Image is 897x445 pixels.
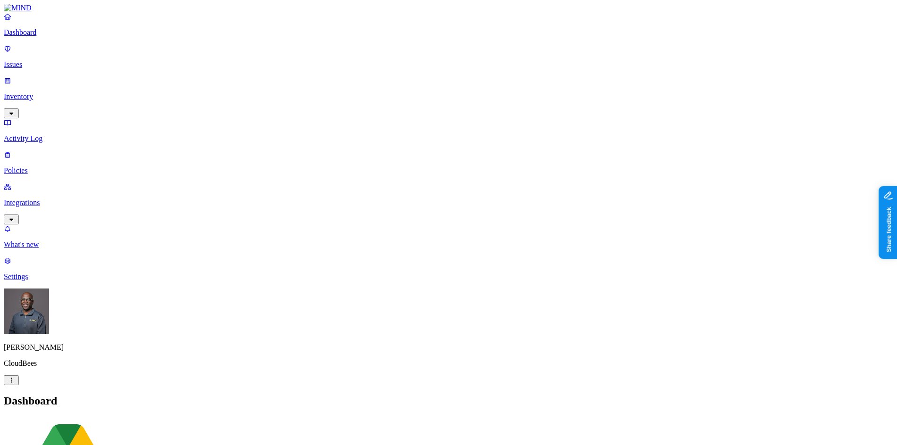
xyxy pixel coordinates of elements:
[4,343,893,352] p: [PERSON_NAME]
[4,118,893,143] a: Activity Log
[4,240,893,249] p: What's new
[4,198,893,207] p: Integrations
[4,166,893,175] p: Policies
[4,395,893,407] h2: Dashboard
[4,134,893,143] p: Activity Log
[4,60,893,69] p: Issues
[4,288,49,334] img: Gregory Thomas
[4,12,893,37] a: Dashboard
[4,224,893,249] a: What's new
[4,28,893,37] p: Dashboard
[4,182,893,223] a: Integrations
[4,4,32,12] img: MIND
[4,76,893,117] a: Inventory
[4,4,893,12] a: MIND
[4,150,893,175] a: Policies
[4,359,893,368] p: CloudBees
[4,92,893,101] p: Inventory
[4,272,893,281] p: Settings
[4,44,893,69] a: Issues
[4,256,893,281] a: Settings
